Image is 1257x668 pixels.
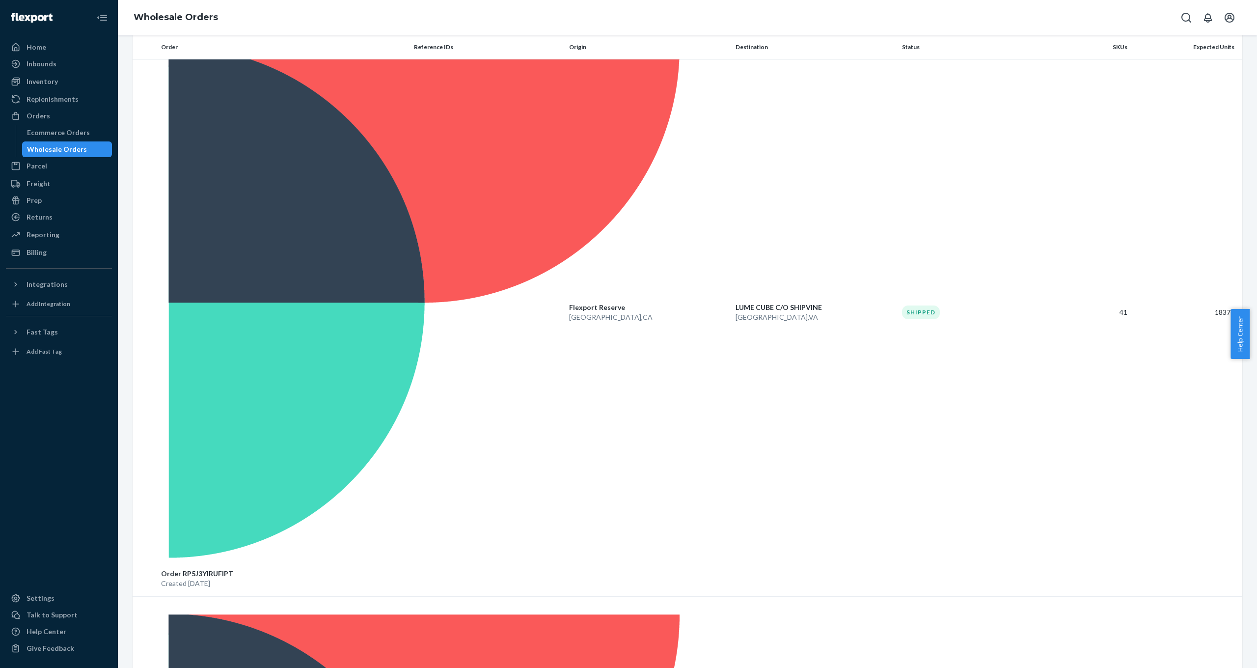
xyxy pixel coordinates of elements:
[736,312,894,322] p: [GEOGRAPHIC_DATA] , VA
[1230,309,1250,359] button: Help Center
[27,230,59,240] div: Reporting
[27,59,56,69] div: Inbounds
[898,35,1053,59] th: Status
[11,13,53,23] img: Flexport logo
[22,141,112,157] a: Wholesale Orders
[27,42,46,52] div: Home
[6,624,112,640] a: Help Center
[1220,8,1239,28] button: Open account menu
[6,607,112,623] a: Talk to Support
[902,306,940,319] div: Shipped
[6,227,112,243] a: Reporting
[134,12,218,23] a: Wholesale Orders
[1131,35,1242,59] th: Expected Units
[6,176,112,192] a: Freight
[6,74,112,89] a: Inventory
[1054,35,1131,59] th: SKUs
[6,344,112,360] a: Add Fast Tag
[6,193,112,208] a: Prep
[27,627,66,637] div: Help Center
[6,296,112,312] a: Add Integration
[161,569,406,579] p: Order RP5J3YIRUFIPT
[736,303,894,312] p: LUME CUBE C/O SHIPVINE
[27,179,51,189] div: Freight
[27,593,55,603] div: Settings
[1198,8,1218,28] button: Open notifications
[27,195,42,205] div: Prep
[157,35,410,59] th: Order
[161,37,692,569] img: flexport logo
[6,245,112,260] a: Billing
[27,111,50,121] div: Orders
[27,144,87,154] div: Wholesale Orders
[1054,28,1131,596] td: 41
[6,91,112,107] a: Replenishments
[27,248,47,257] div: Billing
[6,39,112,55] a: Home
[161,579,406,588] p: Created [DATE]
[22,125,112,140] a: Ecommerce Orders
[6,277,112,292] button: Integrations
[569,303,728,312] p: Flexport Reserve
[732,35,898,59] th: Destination
[27,128,90,138] div: Ecommerce Orders
[126,3,226,32] ol: breadcrumbs
[6,209,112,225] a: Returns
[27,161,47,171] div: Parcel
[27,300,70,308] div: Add Integration
[27,610,78,620] div: Talk to Support
[27,212,53,222] div: Returns
[92,8,112,28] button: Close Navigation
[569,312,728,322] p: [GEOGRAPHIC_DATA] , CA
[565,35,732,59] th: Origin
[27,94,79,104] div: Replenishments
[27,77,58,86] div: Inventory
[1131,28,1242,596] td: 18371
[6,56,112,72] a: Inbounds
[6,640,112,656] button: Give Feedback
[27,279,68,289] div: Integrations
[27,347,62,356] div: Add Fast Tag
[6,324,112,340] button: Fast Tags
[410,35,565,59] th: Reference IDs
[27,643,74,653] div: Give Feedback
[6,108,112,124] a: Orders
[6,590,112,606] a: Settings
[27,327,58,337] div: Fast Tags
[6,158,112,174] a: Parcel
[1176,8,1196,28] button: Open Search Box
